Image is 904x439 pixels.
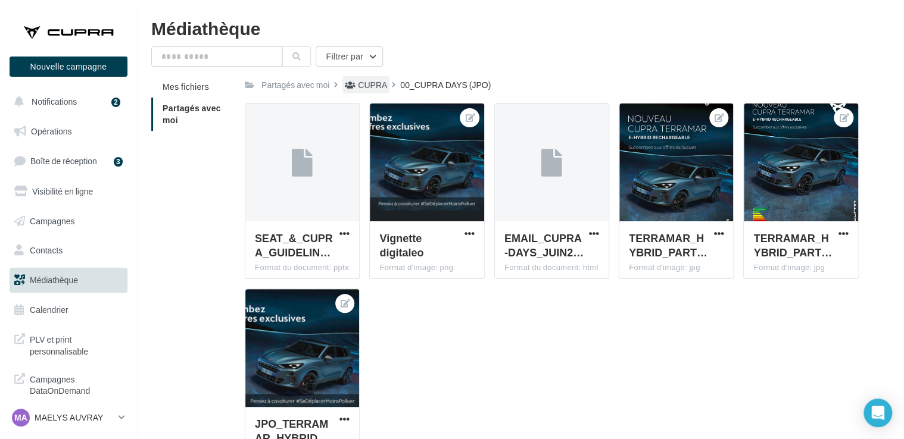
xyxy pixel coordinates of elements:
[30,305,68,315] span: Calendrier
[261,79,329,91] div: Partagés avec moi
[7,327,130,362] a: PLV et print personnalisable
[32,186,93,196] span: Visibilité en ligne
[163,103,221,125] span: Partagés avec moi
[10,406,127,429] a: MA MAELYS AUVRAY
[7,179,130,204] a: Visibilité en ligne
[504,262,599,273] div: Format du document: html
[7,89,125,114] button: Notifications 2
[7,297,130,322] a: Calendrier
[629,262,724,273] div: Format d'image: jpg
[30,245,63,255] span: Contacts
[151,19,890,37] div: Médiathèque
[400,79,491,91] div: 00_CUPRA DAYS (JPO)
[10,57,127,77] button: Nouvelle campagne
[7,209,130,234] a: Campagnes
[504,231,584,259] span: EMAIL_CUPRA-DAYS_JUIN2025
[30,215,75,225] span: Campagnes
[629,231,707,259] span: TERRAMAR_HYBRID_PART_9X16 copie
[379,231,423,259] span: Vignette digitaleo
[30,371,123,397] span: Campagnes DataOnDemand
[7,148,130,174] a: Boîte de réception3
[255,262,350,273] div: Format du document: pptx
[30,156,97,166] span: Boîte de réception
[7,238,130,263] a: Contacts
[7,119,130,144] a: Opérations
[30,275,78,285] span: Médiathèque
[31,126,71,136] span: Opérations
[864,399,892,427] div: Open Intercom Messenger
[7,366,130,402] a: Campagnes DataOnDemand
[255,231,333,259] span: SEAT_&_CUPRA_GUIDELINES_JPO_2025
[114,157,123,167] div: 3
[358,79,387,91] div: CUPRA
[753,262,848,273] div: Format d'image: jpg
[163,81,209,92] span: Mes fichiers
[14,412,27,424] span: MA
[379,262,474,273] div: Format d'image: png
[111,98,120,107] div: 2
[316,46,383,67] button: Filtrer par
[35,412,114,424] p: MAELYS AUVRAY
[753,231,832,259] span: TERRAMAR_HYBRID_PART_4x5 copie
[32,96,77,106] span: Notifications
[7,268,130,293] a: Médiathèque
[30,331,123,357] span: PLV et print personnalisable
